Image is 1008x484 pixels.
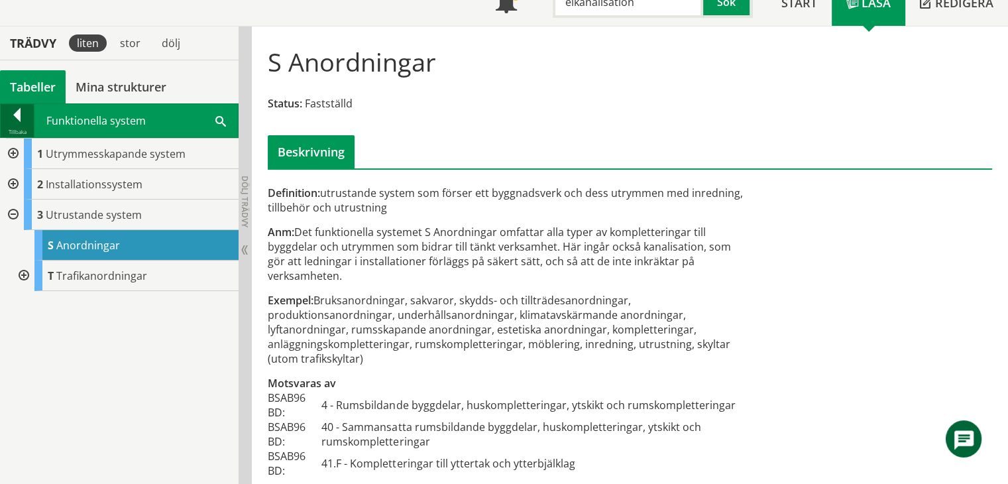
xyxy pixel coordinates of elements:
a: Mina strukturer [66,70,176,103]
div: utrustande system som förser ett byggnadsverk och dess utrymmen med inredning, tillbehör och utru... [268,186,745,215]
div: Funktionella system [34,104,238,137]
div: Trädvy [3,36,64,50]
span: Exempel: [268,293,313,308]
span: Anm: [268,225,294,239]
span: 2 [37,177,43,192]
span: Installationssystem [46,177,142,192]
span: Sök i tabellen [215,113,226,127]
span: Definition: [268,186,320,200]
span: 3 [37,208,43,222]
span: Fastställd [305,96,353,111]
span: Motsvaras av [268,376,336,391]
span: Status: [268,96,302,111]
span: Anordningar [56,238,120,253]
div: liten [69,34,107,52]
span: Utrymmesskapande system [46,147,186,161]
span: T [48,269,54,283]
td: BSAB96 BD: [268,420,322,449]
div: Beskrivning [268,135,355,168]
span: S [48,238,54,253]
div: Tillbaka [1,127,34,137]
div: Det funktionella systemet S Anordningar omfattar alla typer av kompletteringar till byggdelar och... [268,225,745,283]
td: 41.F - Kompletteringar till yttertak och ytterbjälklag [321,449,744,478]
td: 40 - Sammansatta rumsbildande byggdelar, huskompletteringar, ytskikt och rumskompletteringar [321,420,744,449]
div: Bruksanordningar, sakvaror, skydds- och tillträdesanordningar, produktionsanordningar, underhålls... [268,293,745,366]
span: 1 [37,147,43,161]
td: BSAB96 BD: [268,449,322,478]
td: 4 - Rumsbildande byggdelar, huskompletteringar, ytskikt och rumskompletteringar [321,391,744,420]
div: dölj [154,34,188,52]
td: BSAB96 BD: [268,391,322,420]
span: Trafikanordningar [56,269,147,283]
span: Utrustande system [46,208,142,222]
div: stor [112,34,148,52]
h1: S Anordningar [268,47,436,76]
span: Dölj trädvy [239,176,251,227]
